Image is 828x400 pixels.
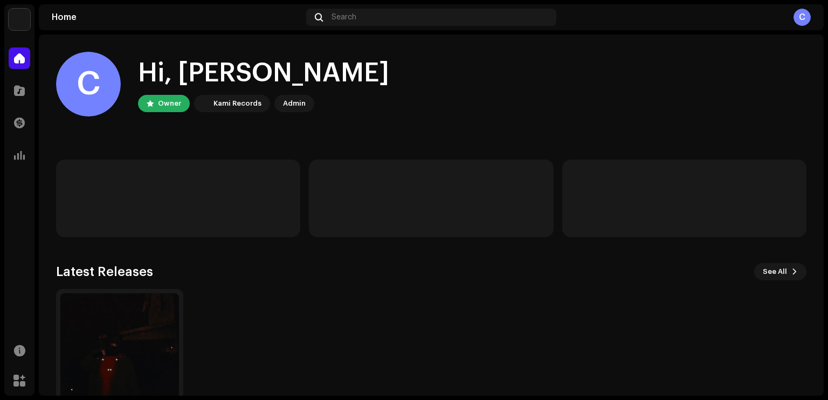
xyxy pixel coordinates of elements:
[283,97,306,110] div: Admin
[332,13,356,22] span: Search
[196,97,209,110] img: 33004b37-325d-4a8b-b51f-c12e9b964943
[52,13,302,22] div: Home
[158,97,181,110] div: Owner
[138,56,389,91] div: Hi, [PERSON_NAME]
[56,263,153,280] h3: Latest Releases
[754,263,806,280] button: See All
[763,261,787,282] span: See All
[793,9,811,26] div: C
[213,97,261,110] div: Kami Records
[9,9,30,30] img: 33004b37-325d-4a8b-b51f-c12e9b964943
[56,52,121,116] div: C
